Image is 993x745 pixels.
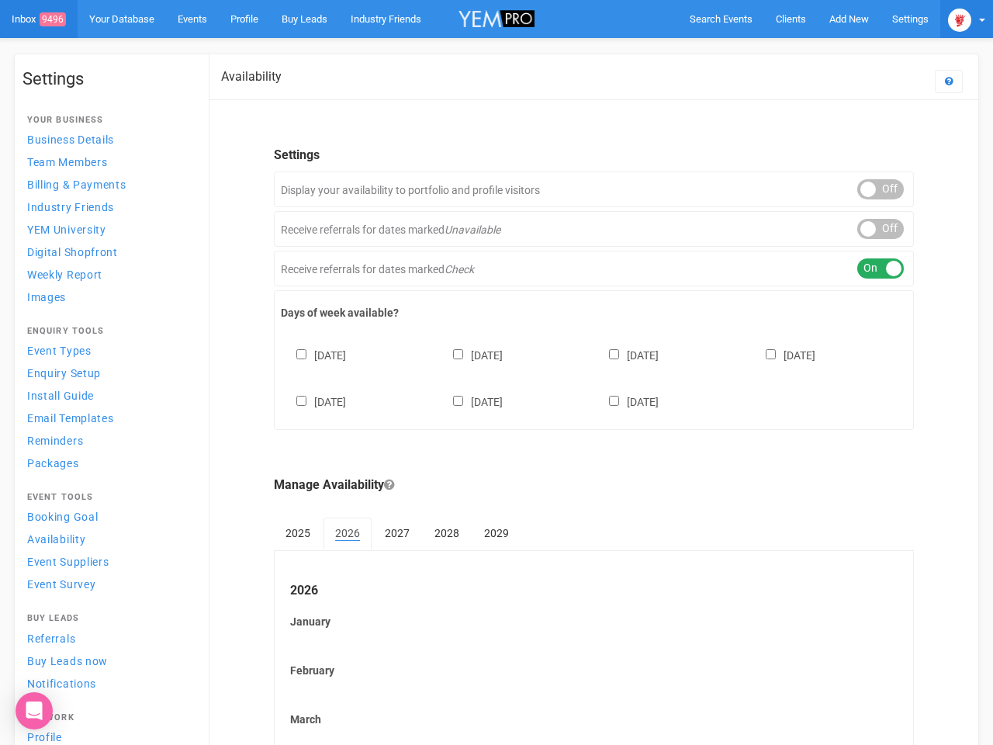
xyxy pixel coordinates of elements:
[22,407,193,428] a: Email Templates
[27,178,126,191] span: Billing & Payments
[274,251,914,286] div: Receive referrals for dates marked
[27,533,85,546] span: Availability
[22,219,193,240] a: YEM University
[290,663,898,678] label: February
[27,578,95,591] span: Event Survey
[373,518,421,549] a: 2027
[690,13,753,25] span: Search Events
[27,223,106,236] span: YEM University
[22,452,193,473] a: Packages
[22,528,193,549] a: Availability
[750,346,815,363] label: [DATE]
[27,511,98,523] span: Booking Goal
[274,476,914,494] legend: Manage Availability
[22,506,193,527] a: Booking Goal
[324,518,372,550] a: 2026
[22,70,193,88] h1: Settings
[296,349,306,359] input: [DATE]
[16,692,53,729] div: Open Intercom Messenger
[445,263,474,275] em: Check
[27,677,96,690] span: Notifications
[290,712,898,727] label: March
[766,349,776,359] input: [DATE]
[27,713,189,722] h4: Network
[438,346,503,363] label: [DATE]
[22,385,193,406] a: Install Guide
[27,291,66,303] span: Images
[609,396,619,406] input: [DATE]
[27,412,114,424] span: Email Templates
[27,345,92,357] span: Event Types
[22,362,193,383] a: Enquiry Setup
[40,12,66,26] span: 9496
[438,393,503,410] label: [DATE]
[829,13,869,25] span: Add New
[274,518,322,549] a: 2025
[22,174,193,195] a: Billing & Payments
[281,346,346,363] label: [DATE]
[22,673,193,694] a: Notifications
[27,367,101,379] span: Enquiry Setup
[22,340,193,361] a: Event Types
[22,264,193,285] a: Weekly Report
[453,349,463,359] input: [DATE]
[27,614,189,623] h4: Buy Leads
[776,13,806,25] span: Clients
[27,156,107,168] span: Team Members
[22,573,193,594] a: Event Survey
[22,628,193,649] a: Referrals
[948,9,971,32] img: open-uri20250107-2-1pbi2ie
[22,151,193,172] a: Team Members
[27,327,189,336] h4: Enquiry Tools
[22,286,193,307] a: Images
[281,393,346,410] label: [DATE]
[274,211,914,247] div: Receive referrals for dates marked
[22,650,193,671] a: Buy Leads now
[22,241,193,262] a: Digital Shopfront
[27,133,114,146] span: Business Details
[27,435,83,447] span: Reminders
[22,551,193,572] a: Event Suppliers
[290,614,898,629] label: January
[593,393,659,410] label: [DATE]
[593,346,659,363] label: [DATE]
[290,582,898,600] legend: 2026
[22,430,193,451] a: Reminders
[22,129,193,150] a: Business Details
[22,196,193,217] a: Industry Friends
[274,172,914,207] div: Display your availability to portfolio and profile visitors
[27,556,109,568] span: Event Suppliers
[281,305,907,321] label: Days of week available?
[472,518,521,549] a: 2029
[27,269,102,281] span: Weekly Report
[27,246,118,258] span: Digital Shopfront
[423,518,471,549] a: 2028
[27,493,189,502] h4: Event Tools
[27,457,79,470] span: Packages
[609,349,619,359] input: [DATE]
[274,147,914,165] legend: Settings
[27,116,189,125] h4: Your Business
[445,223,500,236] em: Unavailable
[453,396,463,406] input: [DATE]
[296,396,306,406] input: [DATE]
[27,390,94,402] span: Install Guide
[221,70,282,84] h2: Availability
